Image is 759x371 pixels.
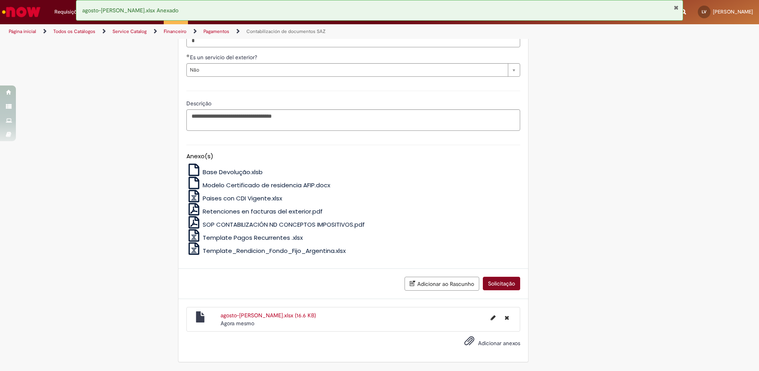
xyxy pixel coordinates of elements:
[112,28,147,35] a: Service Catalog
[203,181,330,189] span: Modelo Certificado de residencia AFIP.docx
[186,233,303,242] a: Template Pagos Recurrentes .xlsx
[203,28,229,35] a: Pagamentos
[9,28,36,35] a: Página inicial
[53,28,95,35] a: Todos os Catálogos
[186,194,283,202] a: Paises con CDI Vigente.xlsx
[221,312,316,319] a: agosto-[PERSON_NAME].xlsx (16.6 KB)
[405,277,479,291] button: Adicionar ao Rascunho
[186,181,331,189] a: Modelo Certificado de residencia AFIP.docx
[221,320,254,327] span: Agora mesmo
[246,28,325,35] a: Contabilización de documentos SAZ
[500,311,514,324] button: Excluir agosto-armazem catalina.xlsx
[221,320,254,327] time: 29/09/2025 14:51:07
[190,64,504,76] span: Não
[203,207,323,216] span: Retenciones en facturas del exterior.pdf
[54,8,82,16] span: Requisições
[462,334,476,352] button: Adicionar anexos
[203,233,303,242] span: Template Pagos Recurrentes .xlsx
[186,220,365,229] a: SOP CONTABILIZACIÓN ND CONCEPTOS IMPOSITIVOS.pdf
[186,168,263,176] a: Base Devolução.xlsb
[186,34,520,47] input: Doc SAP Preeliminar
[164,28,186,35] a: Financeiro
[203,168,263,176] span: Base Devolução.xlsb
[186,207,323,216] a: Retenciones en facturas del exterior.pdf
[186,247,346,255] a: Template_Rendicion_Fondo_Fijo_Argentina.xlsx
[186,153,520,160] h5: Anexo(s)
[478,340,520,347] span: Adicionar anexos
[1,4,42,20] img: ServiceNow
[483,277,520,290] button: Solicitação
[186,54,190,57] span: Obrigatório Preenchido
[702,9,707,14] span: LV
[82,7,178,14] span: agosto-[PERSON_NAME].xlsx Anexado
[190,54,259,61] span: Es un servicio del exterior?
[203,247,346,255] span: Template_Rendicion_Fondo_Fijo_Argentina.xlsx
[486,311,500,324] button: Editar nome de arquivo agosto-armazem catalina.xlsx
[186,109,520,131] textarea: Descrição
[203,194,282,202] span: Paises con CDI Vigente.xlsx
[186,100,213,107] span: Descrição
[6,24,500,39] ul: Trilhas de página
[674,4,679,11] button: Fechar Notificação
[203,220,365,229] span: SOP CONTABILIZACIÓN ND CONCEPTOS IMPOSITIVOS.pdf
[713,8,753,15] span: [PERSON_NAME]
